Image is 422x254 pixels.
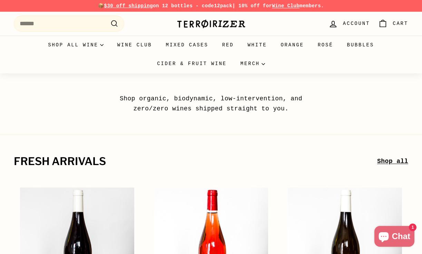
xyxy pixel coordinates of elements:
a: Account [324,13,374,34]
a: Orange [274,36,311,54]
a: Wine Club [272,3,300,9]
inbox-online-store-chat: Shopify online store chat [372,226,416,248]
a: Bubbles [340,36,381,54]
span: Account [343,20,370,27]
span: Cart [393,20,408,27]
a: Mixed Cases [159,36,215,54]
a: Shop all [377,156,408,166]
a: Cider & Fruit Wine [150,54,234,73]
p: 📦 on 12 bottles - code | 10% off for members. [14,2,408,10]
a: Wine Club [110,36,159,54]
a: Cart [374,13,412,34]
summary: Shop all wine [41,36,110,54]
summary: Merch [234,54,272,73]
a: White [241,36,274,54]
strong: 12pack [214,3,232,9]
h2: fresh arrivals [14,156,377,167]
p: Shop organic, biodynamic, low-intervention, and zero/zero wines shipped straight to you. [104,94,318,114]
span: $30 off shipping [104,3,153,9]
a: Red [215,36,241,54]
a: Rosé [311,36,340,54]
